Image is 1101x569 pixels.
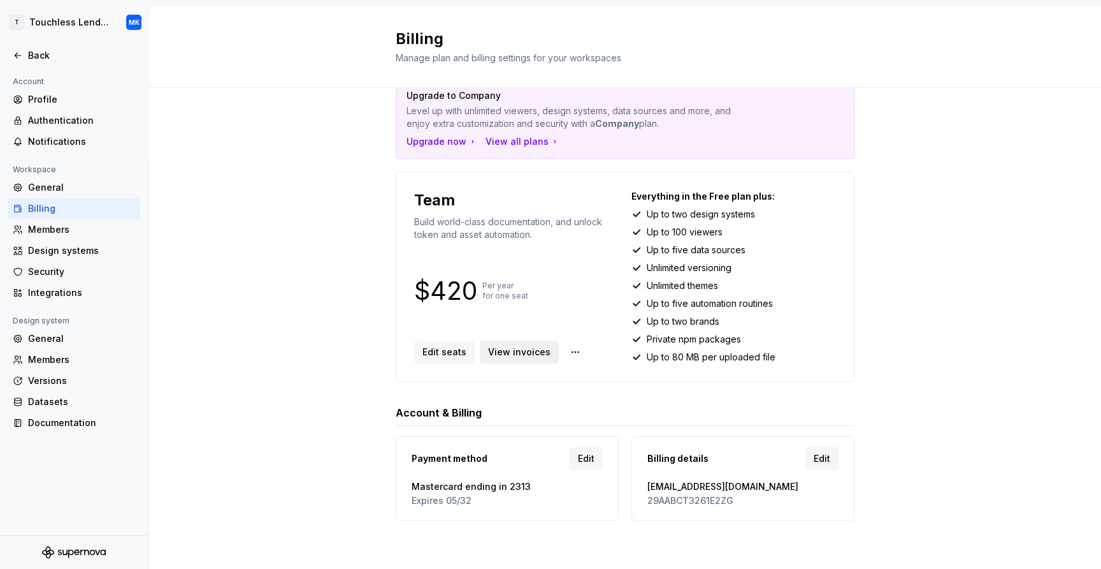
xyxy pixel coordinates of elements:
p: Up to two brands [647,315,719,328]
a: General [8,177,140,198]
span: View invoices [488,346,550,358]
p: Up to five data sources [647,244,745,256]
span: Edit [814,452,830,465]
div: Design system [8,313,75,329]
div: Billing [28,202,135,215]
div: Workspace [8,162,61,177]
a: Notifications [8,131,140,152]
h3: Account & Billing [396,405,482,420]
p: Upgrade to Company [407,89,754,102]
p: Up to 80 MB per uploaded file [647,351,775,364]
span: [EMAIL_ADDRESS][DOMAIN_NAME] [647,480,838,493]
a: Datasets [8,392,140,412]
p: Level up with unlimited viewers, design systems, data sources and more, and enjoy extra customiza... [407,105,754,130]
a: Profile [8,89,140,110]
p: Team [414,190,455,211]
a: Edit [805,447,838,470]
p: Private npm packages [647,333,741,346]
strong: Company [595,118,639,129]
div: Back [28,49,135,62]
div: Design systems [28,244,135,257]
a: Documentation [8,413,140,433]
p: Unlimited themes [647,279,718,292]
button: Upgrade now [407,135,478,148]
button: TTouchless LendingMK [3,8,145,36]
p: Per year for one seat [482,281,528,301]
a: Security [8,262,140,282]
span: Edit [578,452,594,465]
div: Versions [28,374,135,387]
div: Profile [28,93,135,106]
h2: Billing [396,29,839,49]
span: Manage plan and billing settings for your workspaces [396,52,621,63]
span: 29AABCT3261E2ZG [647,494,838,507]
span: Edit seats [422,346,466,358]
p: Up to five automation routines [647,297,773,310]
svg: Supernova Logo [42,546,106,559]
div: General [28,332,135,345]
a: Authentication [8,110,140,131]
div: Integrations [28,286,135,299]
a: Design systems [8,240,140,261]
a: Edit [570,447,603,470]
a: Back [8,45,140,66]
p: Everything in the Free plan plus: [631,190,836,203]
a: Members [8,219,140,240]
a: Versions [8,371,140,391]
p: Up to two design systems [647,208,755,221]
p: Unlimited versioning [647,262,731,274]
button: Edit seats [414,341,475,364]
div: Authentication [28,114,135,127]
span: Mastercard ending in 2313 [412,480,603,493]
div: Account [8,74,49,89]
span: Billing details [647,452,709,465]
div: General [28,181,135,194]
span: Payment method [412,452,487,465]
p: $420 [414,283,477,299]
a: General [8,329,140,349]
p: Up to 100 viewers [647,226,723,239]
div: Documentation [28,417,135,429]
div: MK [129,17,140,27]
div: Touchless Lending [29,16,111,29]
a: Members [8,350,140,370]
div: Members [28,353,135,366]
div: T [9,15,24,30]
div: Members [28,223,135,236]
button: View all plans [486,135,560,148]
div: Security [28,265,135,278]
div: Notifications [28,135,135,148]
a: Billing [8,198,140,219]
a: Integrations [8,283,140,303]
p: Build world-class documentation, and unlock token and asset automation. [414,216,619,241]
span: Expires 05/32 [412,494,603,507]
a: View invoices [480,341,559,364]
div: Datasets [28,395,135,408]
